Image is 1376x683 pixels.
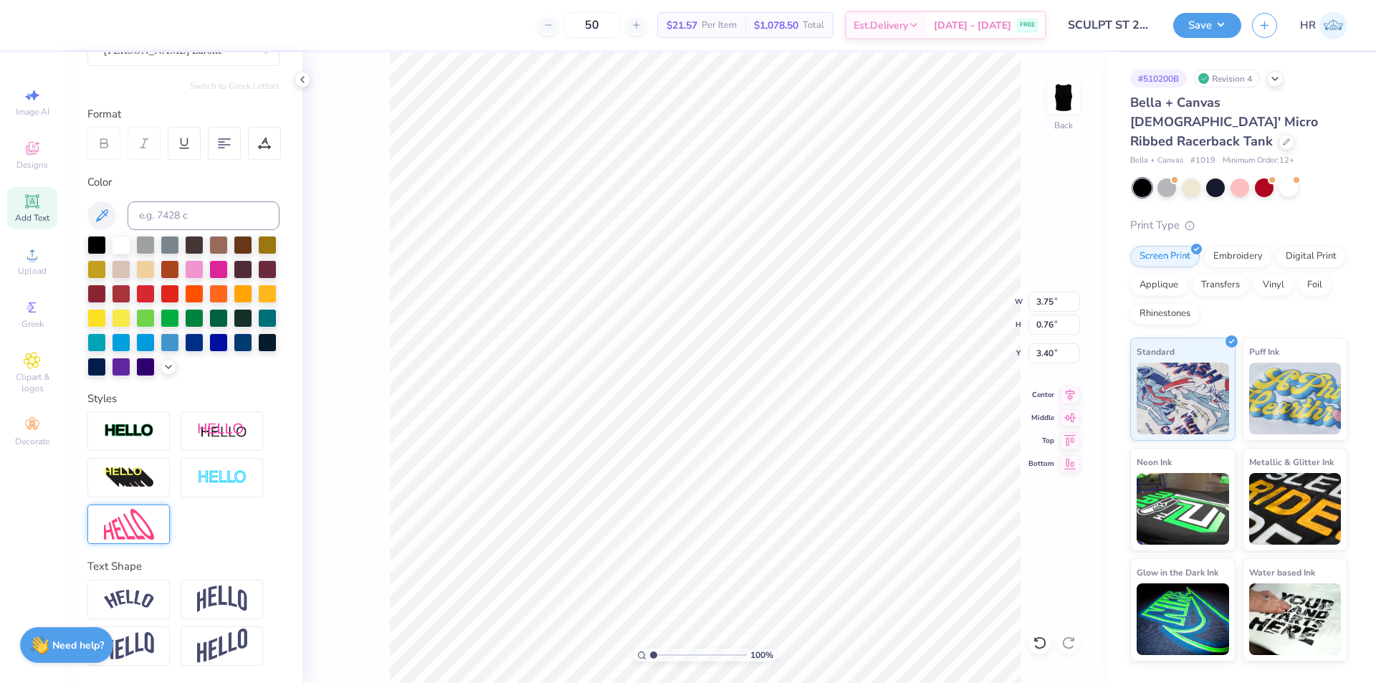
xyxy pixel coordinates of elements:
span: Clipart & logos [7,371,57,394]
img: Hazel Del Rosario [1319,11,1347,39]
img: Arch [197,586,247,613]
span: [DATE] - [DATE] [934,18,1011,33]
div: Embroidery [1204,246,1272,267]
span: Decorate [15,436,49,447]
span: Water based Ink [1249,565,1315,580]
div: Applique [1130,274,1188,296]
span: Neon Ink [1137,454,1172,469]
input: Untitled Design [1057,11,1162,39]
img: Shadow [197,422,247,440]
div: Screen Print [1130,246,1200,267]
span: Middle [1028,413,1054,423]
span: $21.57 [666,18,697,33]
span: Image AI [16,106,49,118]
img: Glow in the Dark Ink [1137,583,1229,655]
img: Neon Ink [1137,473,1229,545]
a: HR [1300,11,1347,39]
span: Standard [1137,344,1175,359]
span: Minimum Order: 12 + [1223,155,1294,167]
img: Flag [104,632,154,660]
input: – – [564,12,620,38]
img: Stroke [104,423,154,439]
span: HR [1300,17,1316,34]
span: # 1019 [1190,155,1215,167]
div: Format [87,106,281,123]
img: Arc [104,590,154,609]
img: Water based Ink [1249,583,1342,655]
button: Save [1173,13,1241,38]
span: Bella + Canvas [DEMOGRAPHIC_DATA]' Micro Ribbed Racerback Tank [1130,94,1318,150]
span: Center [1028,390,1054,400]
img: Negative Space [197,469,247,486]
div: Text Shape [87,558,279,575]
img: 3d Illusion [104,467,154,489]
div: Rhinestones [1130,303,1200,325]
span: Greek [21,318,44,330]
span: Upload [18,265,47,277]
div: Revision 4 [1194,70,1260,87]
span: Total [803,18,824,33]
div: # 510200B [1130,70,1187,87]
img: Back [1049,83,1078,112]
div: Back [1054,119,1073,132]
div: Styles [87,391,279,407]
span: Bella + Canvas [1130,155,1183,167]
span: Puff Ink [1249,344,1279,359]
button: Switch to Greek Letters [190,80,279,92]
span: 100 % [750,649,773,661]
img: Standard [1137,363,1229,434]
img: Metallic & Glitter Ink [1249,473,1342,545]
input: e.g. 7428 c [128,201,279,230]
div: Color [87,174,279,191]
img: Free Distort [104,509,154,540]
div: Foil [1298,274,1332,296]
span: Metallic & Glitter Ink [1249,454,1334,469]
div: Digital Print [1276,246,1346,267]
div: Vinyl [1253,274,1294,296]
img: Rise [197,629,247,664]
span: Glow in the Dark Ink [1137,565,1218,580]
span: Bottom [1028,459,1054,469]
span: FREE [1020,20,1035,30]
strong: Need help? [52,639,104,652]
div: Transfers [1192,274,1249,296]
span: Top [1028,436,1054,446]
div: Print Type [1130,217,1347,234]
span: Per Item [702,18,737,33]
span: $1,078.50 [754,18,798,33]
span: Designs [16,159,48,171]
span: Est. Delivery [854,18,908,33]
img: Puff Ink [1249,363,1342,434]
span: Add Text [15,212,49,224]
